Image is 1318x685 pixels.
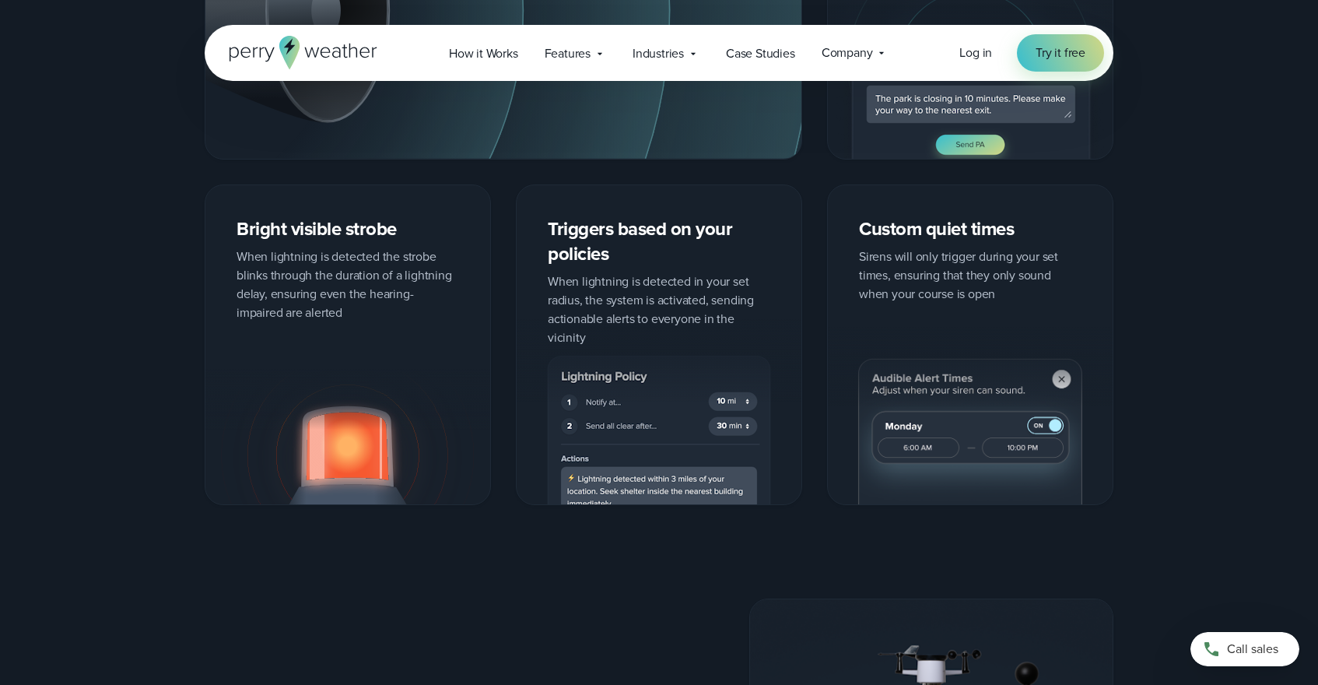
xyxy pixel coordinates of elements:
[959,44,992,61] span: Log in
[726,44,795,63] span: Case Studies
[1190,632,1299,666] a: Call sales
[959,44,992,62] a: Log in
[1036,44,1085,62] span: Try it free
[545,44,591,63] span: Features
[822,44,873,62] span: Company
[449,44,518,63] span: How it Works
[1017,34,1104,72] a: Try it free
[205,368,490,504] img: lightning alert
[828,326,1113,504] img: Custom Quiet Times
[1227,640,1278,659] span: Call sales
[633,44,684,63] span: Industries
[713,37,808,69] a: Case Studies
[436,37,531,69] a: How it Works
